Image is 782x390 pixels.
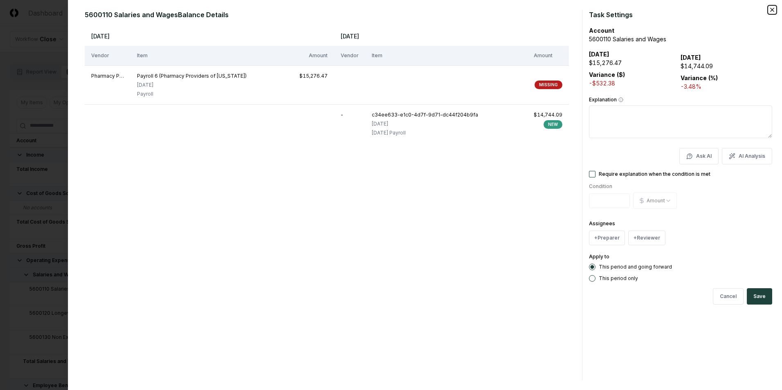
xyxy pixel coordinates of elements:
b: [DATE] [589,51,609,58]
div: -3.48% [681,82,772,91]
label: This period and going forward [599,264,672,269]
button: +Reviewer [628,231,665,245]
label: Apply to [589,253,609,260]
div: -$532.38 [589,79,681,87]
div: c34ee633-e1c0-4d7f-9d71-dc44f204b9fa [372,111,478,119]
div: Payroll 6 (Pharmacy Providers of Oklahoma) [137,72,247,80]
button: Cancel [713,288,744,305]
th: Vendor [85,46,130,65]
button: Save [747,288,772,305]
b: Account [589,27,614,34]
label: Require explanation when the condition is met [599,172,710,177]
th: Amount [293,46,334,65]
button: Explanation [618,97,623,102]
th: Item [365,46,528,65]
b: Variance ($) [589,71,625,78]
div: [DATE] [372,120,478,128]
div: $14,744.09 [534,111,562,119]
label: Explanation [589,97,772,102]
button: Ask AI [679,148,719,164]
th: [DATE] [85,26,334,46]
div: Payroll [137,90,247,98]
div: July 2025 Payroll [372,129,478,137]
th: Vendor [334,46,365,65]
b: [DATE] [681,54,701,61]
div: - [341,111,359,119]
th: Item [130,46,293,65]
h2: 5600110 Salaries and Wages Balance Details [85,10,575,20]
b: Variance (%) [681,74,718,81]
div: NEW [544,120,562,129]
div: $15,276.47 [299,72,328,80]
label: Assignees [589,220,615,226]
div: $15,276.47 [589,58,681,67]
button: +Preparer [589,231,625,245]
th: Amount [527,46,569,65]
th: [DATE] [334,26,569,46]
div: Pharmacy Providers of Oklahoma [91,72,124,80]
div: MISSING [535,81,562,89]
label: This period only [599,276,638,281]
div: $14,744.09 [681,62,772,70]
h2: Task Settings [589,10,772,20]
div: 5600110 Salaries and Wages [589,35,772,43]
button: AI Analysis [722,148,772,164]
div: [DATE] [137,81,247,89]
